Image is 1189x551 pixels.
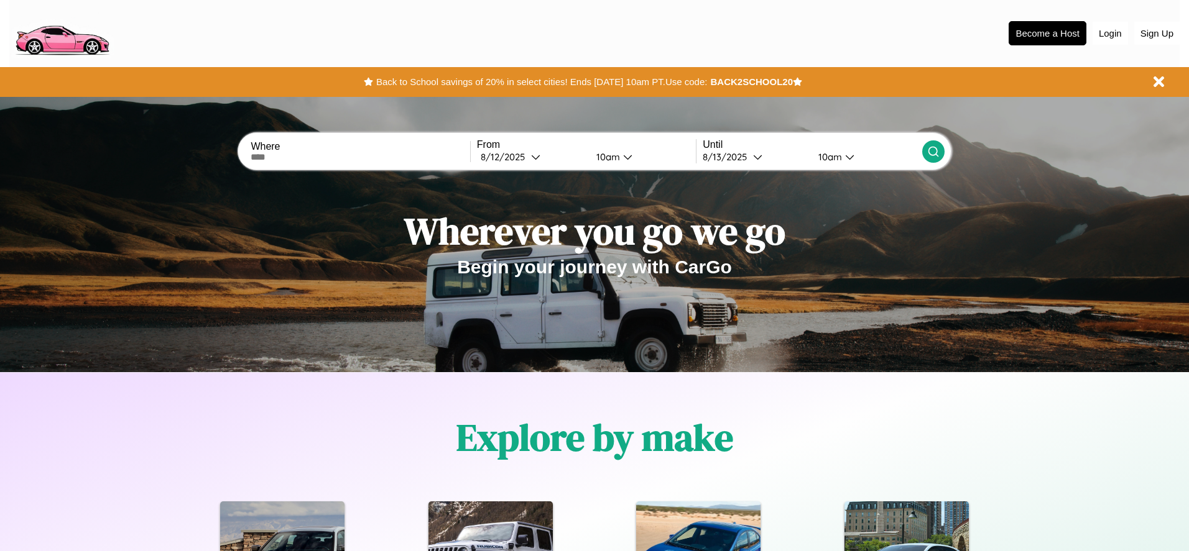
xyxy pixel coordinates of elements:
button: Back to School savings of 20% in select cities! Ends [DATE] 10am PT.Use code: [373,73,710,91]
button: Login [1093,22,1128,45]
div: 10am [812,151,845,163]
button: 8/12/2025 [477,150,586,163]
button: Sign Up [1134,22,1180,45]
h1: Explore by make [456,412,733,463]
b: BACK2SCHOOL20 [710,76,793,87]
div: 8 / 12 / 2025 [481,151,531,163]
button: 10am [586,150,696,163]
button: Become a Host [1009,21,1086,45]
label: Until [703,139,922,150]
button: 10am [808,150,922,163]
div: 10am [590,151,623,163]
div: 8 / 13 / 2025 [703,151,753,163]
img: logo [9,6,114,58]
label: From [477,139,696,150]
label: Where [251,141,470,152]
